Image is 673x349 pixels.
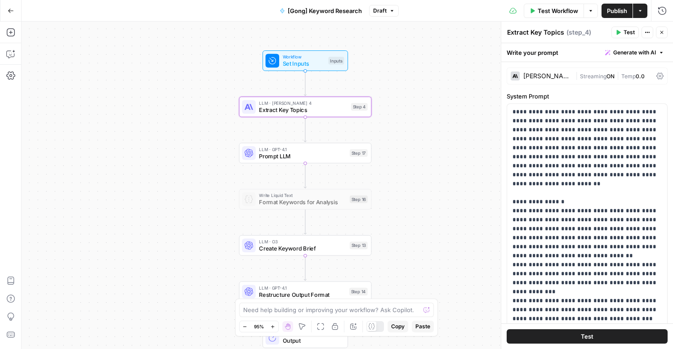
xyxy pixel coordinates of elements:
[274,4,367,18] button: [Gong] Keyword Research
[259,244,346,253] span: Create Keyword Brief
[239,282,372,302] div: LLM · GPT-4.1Restructure Output FormatStep 14
[328,57,344,64] div: Inputs
[259,146,346,152] span: LLM · GPT-4.1
[239,97,372,117] div: LLM · [PERSON_NAME] 4Extract Key TopicsStep 4
[304,71,307,96] g: Edge from start to step_4
[259,106,348,114] span: Extract Key Topics
[391,322,405,331] span: Copy
[523,73,572,79] div: [PERSON_NAME] 4
[350,242,368,249] div: Step 13
[239,143,372,163] div: LLM · GPT-4.1Prompt LLMStep 17
[415,322,430,331] span: Paste
[412,321,434,332] button: Paste
[239,189,372,210] div: Write Liquid TextFormat Keywords for AnalysisStep 16
[259,238,346,245] span: LLM · O3
[507,28,564,37] textarea: Extract Key Topics
[507,92,668,101] label: System Prompt
[575,71,580,80] span: |
[254,323,264,330] span: 95%
[239,235,372,256] div: LLM · O3Create Keyword BriefStep 13
[283,336,341,345] span: Output
[304,256,307,281] g: Edge from step_13 to step_14
[373,7,387,15] span: Draft
[259,284,346,291] span: LLM · GPT-4.1
[613,49,656,57] span: Generate with AI
[507,329,668,344] button: Test
[283,54,325,60] span: Workflow
[501,43,673,62] div: Write your prompt
[524,4,584,18] button: Test Workflow
[259,198,346,206] span: Format Keywords for Analysis
[351,103,368,111] div: Step 4
[624,28,635,36] span: Test
[538,6,578,15] span: Test Workflow
[636,73,645,80] span: 0.0
[611,27,639,38] button: Test
[350,195,368,203] div: Step 16
[304,210,307,234] g: Edge from step_16 to step_13
[615,71,621,80] span: |
[259,152,346,160] span: Prompt LLM
[239,327,372,348] div: EndOutput
[239,50,372,71] div: WorkflowSet InputsInputs
[369,5,399,17] button: Draft
[602,47,668,58] button: Generate with AI
[602,4,633,18] button: Publish
[259,291,346,299] span: Restructure Output Format
[607,6,627,15] span: Publish
[350,149,368,157] div: Step 17
[349,288,368,295] div: Step 14
[304,163,307,188] g: Edge from step_17 to step_16
[259,99,348,106] span: LLM · [PERSON_NAME] 4
[259,192,346,199] span: Write Liquid Text
[288,6,362,15] span: [Gong] Keyword Research
[283,59,325,68] span: Set Inputs
[304,117,307,142] g: Edge from step_4 to step_17
[388,321,408,332] button: Copy
[621,73,636,80] span: Temp
[606,73,615,80] span: ON
[566,28,591,37] span: ( step_4 )
[580,73,606,80] span: Streaming
[581,332,593,341] span: Test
